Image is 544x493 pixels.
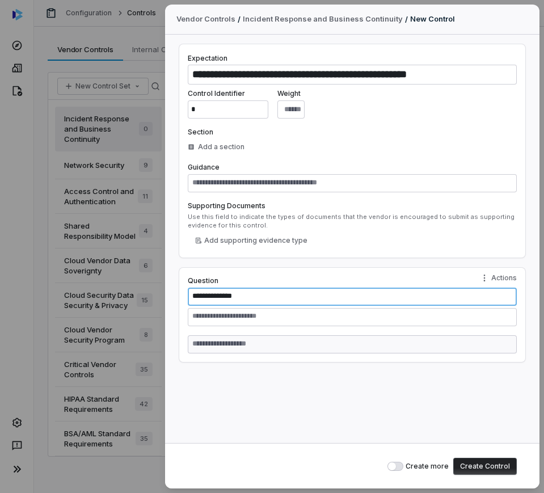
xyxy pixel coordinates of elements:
[188,201,517,210] label: Supporting Documents
[188,213,517,230] div: Use this field to indicate the types of documents that the vendor is encouraged to submit as supp...
[188,163,220,171] label: Guidance
[238,14,241,24] p: /
[410,14,455,23] span: New Control
[176,14,235,25] span: Vendor Controls
[243,14,403,25] a: Incident Response and Business Continuity
[387,462,403,471] button: Create more
[188,89,268,98] label: Control Identifier
[188,54,227,62] label: Expectation
[184,137,248,157] button: Add a section
[188,128,517,137] label: Section
[406,462,449,471] span: Create more
[188,142,244,151] div: Add a section
[473,269,524,286] button: Question actions
[188,276,517,285] label: Question
[405,14,408,24] p: /
[453,458,517,475] button: Create Control
[277,89,305,98] label: Weight
[188,232,315,249] button: Add supporting evidence type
